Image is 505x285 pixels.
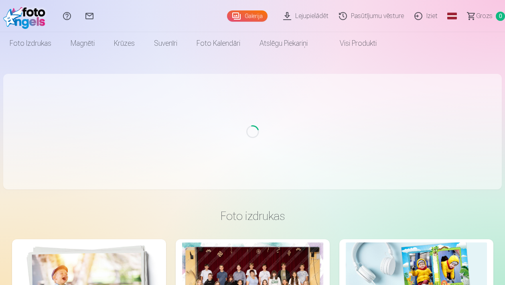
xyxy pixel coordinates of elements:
a: Krūzes [104,32,144,55]
a: Galerija [227,10,268,22]
span: 0 [496,12,505,21]
a: Atslēgu piekariņi [250,32,317,55]
a: Foto kalendāri [187,32,250,55]
a: Suvenīri [144,32,187,55]
a: Visi produkti [317,32,386,55]
h3: Foto izdrukas [18,209,487,223]
a: Magnēti [61,32,104,55]
span: Grozs [476,11,493,21]
img: /fa1 [3,3,49,29]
